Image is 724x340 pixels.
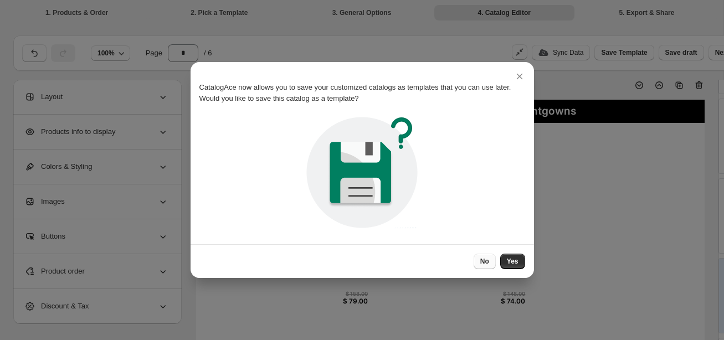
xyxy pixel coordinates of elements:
button: Yes [500,254,525,269]
p: CatalogAce now allows you to save your customized catalogs as templates that you can use later. W... [199,82,525,104]
button: No [474,254,496,269]
span: No [480,257,489,266]
img: pickTemplate [302,113,422,232]
span: Yes [507,257,518,266]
